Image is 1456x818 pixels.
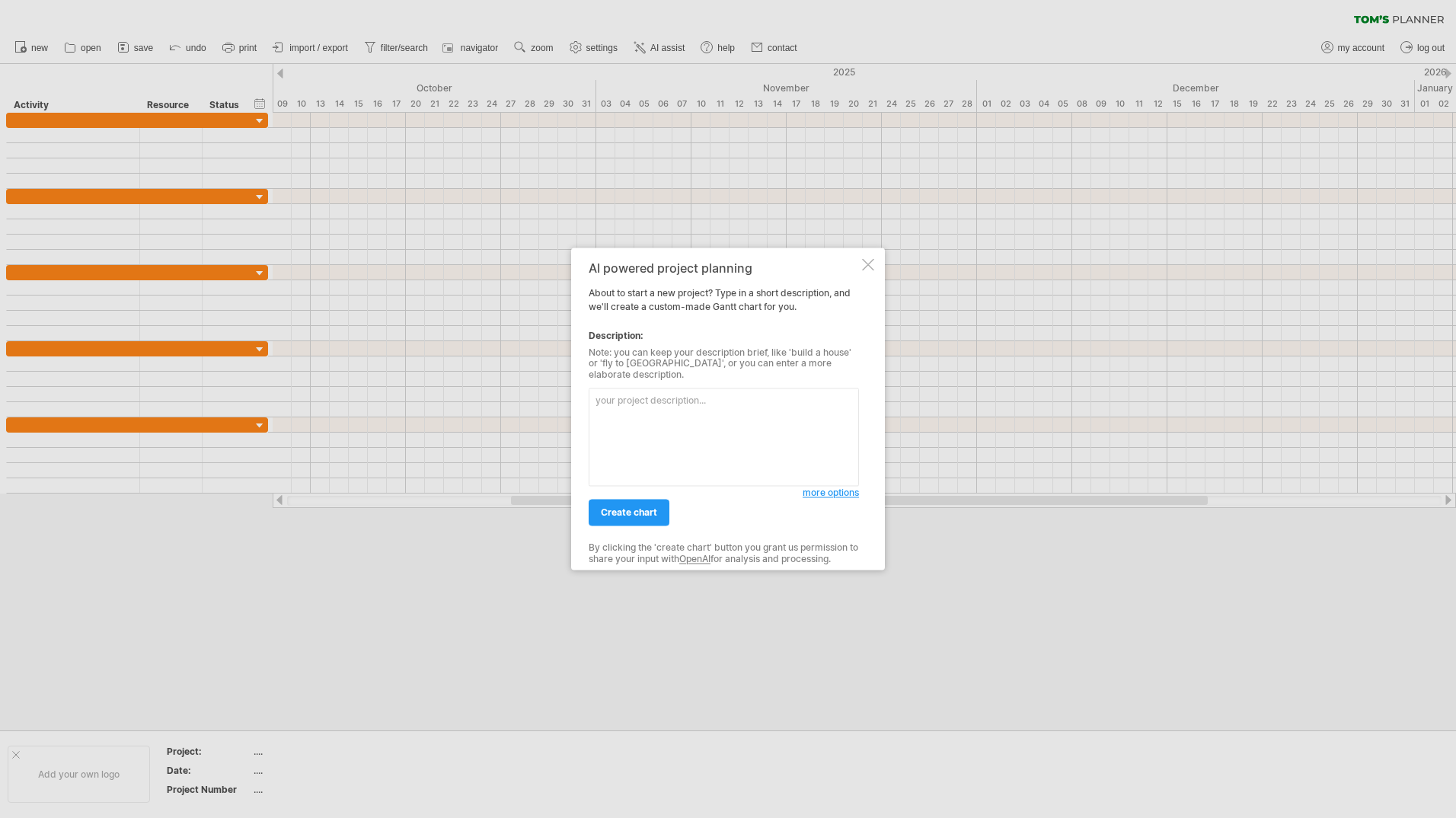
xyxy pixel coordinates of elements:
[589,261,859,556] div: About to start a new project? Type in a short description, and we'll create a custom-made Gantt c...
[803,487,859,499] span: more options
[589,261,859,275] div: AI powered project planning
[589,329,859,343] div: Description:
[803,487,859,500] a: more options
[589,347,859,380] div: Note: you can keep your description brief, like 'build a house' or 'fly to [GEOGRAPHIC_DATA]', or...
[589,500,669,526] a: create chart
[601,507,657,519] span: create chart
[589,543,859,565] div: By clicking the 'create chart' button you grant us permission to share your input with for analys...
[679,553,710,564] a: OpenAI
